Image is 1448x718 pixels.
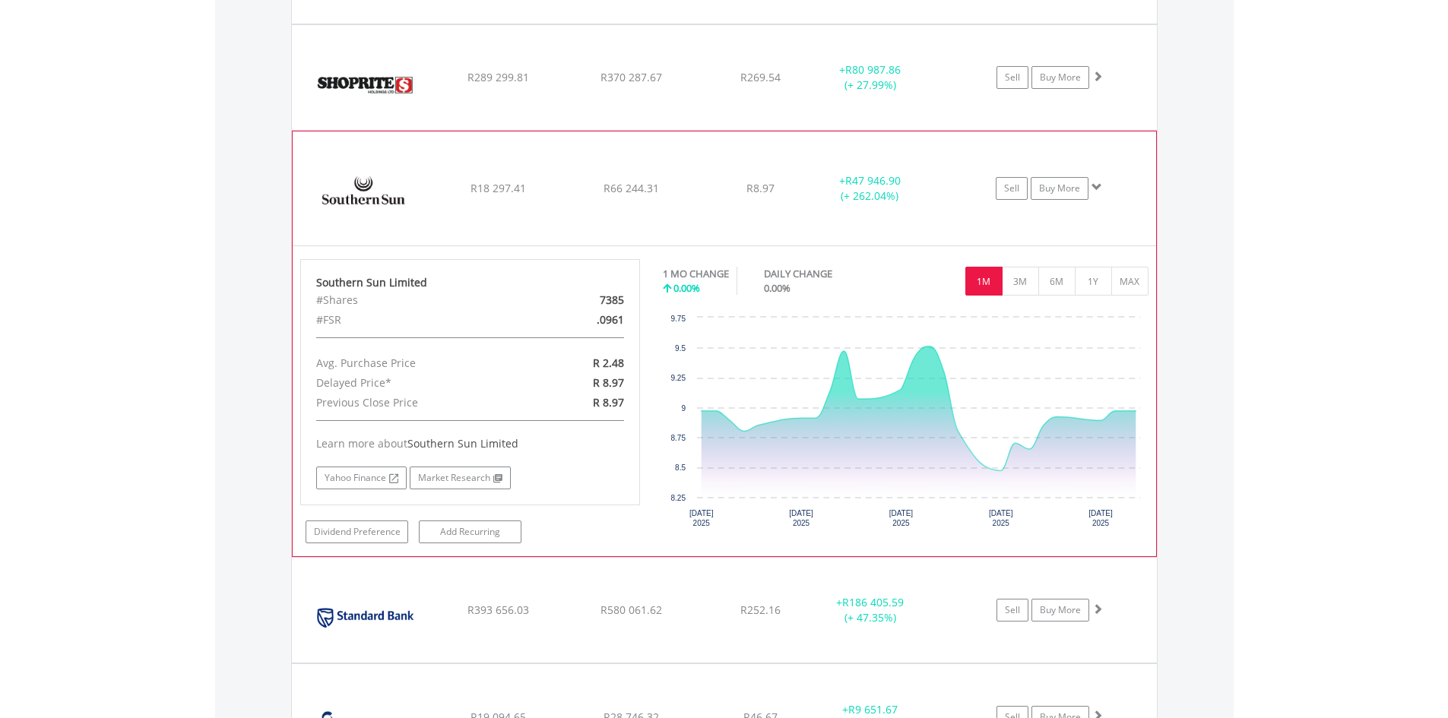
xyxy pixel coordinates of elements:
text: [DATE] 2025 [689,509,714,527]
button: 3M [1002,267,1039,296]
span: R8.97 [746,181,775,195]
span: R370 287.67 [600,70,662,84]
span: R580 061.62 [600,603,662,617]
text: [DATE] 2025 [1088,509,1113,527]
span: 0.00% [673,281,700,295]
text: [DATE] 2025 [889,509,914,527]
div: DAILY CHANGE [764,267,886,281]
div: Avg. Purchase Price [305,353,525,373]
div: Learn more about [316,436,625,451]
a: Add Recurring [419,520,521,543]
a: Sell [996,177,1028,200]
text: 9.25 [671,374,686,382]
a: Buy More [1031,177,1088,200]
div: #FSR [305,310,525,330]
span: R 8.97 [593,375,624,390]
text: 9 [681,404,686,413]
button: 6M [1038,267,1076,296]
a: Sell [996,599,1028,622]
button: 1Y [1075,267,1112,296]
span: R47 946.90 [845,173,901,188]
span: R393 656.03 [467,603,529,617]
a: Buy More [1031,66,1089,89]
a: Market Research [410,467,511,489]
a: Yahoo Finance [316,467,407,489]
div: + (+ 27.99%) [813,62,928,93]
a: Sell [996,66,1028,89]
div: + (+ 47.35%) [813,595,928,625]
text: 8.75 [671,434,686,442]
text: [DATE] 2025 [789,509,813,527]
text: 8.25 [671,494,686,502]
svg: Interactive chart [663,310,1148,538]
span: 0.00% [764,281,791,295]
img: EQU.ZA.SBK.png [299,577,430,659]
span: R269.54 [740,70,781,84]
div: #Shares [305,290,525,310]
span: Southern Sun Limited [407,436,518,451]
div: 1 MO CHANGE [663,267,729,281]
span: R18 297.41 [471,181,526,195]
div: .0961 [525,310,635,330]
span: R9 651.67 [848,702,898,716]
span: R 8.97 [593,395,624,410]
div: Previous Close Price [305,393,525,413]
button: 1M [965,267,1003,296]
a: Dividend Preference [306,520,408,543]
a: Buy More [1031,599,1089,622]
div: Chart. Highcharts interactive chart. [663,310,1149,538]
img: EQU.ZA.SHP.png [299,44,430,126]
button: MAX [1111,267,1149,296]
div: + (+ 262.04%) [813,173,927,204]
span: R186 405.59 [842,595,904,609]
div: 7385 [525,290,635,310]
span: R252.16 [740,603,781,617]
span: R80 987.86 [845,62,901,77]
span: R66 244.31 [604,181,659,195]
span: R289 299.81 [467,70,529,84]
div: Delayed Price* [305,373,525,393]
text: 9.5 [675,344,686,353]
text: 9.75 [671,315,686,323]
text: [DATE] 2025 [989,509,1013,527]
span: R 2.48 [593,356,624,370]
div: Southern Sun Limited [316,275,625,290]
text: 8.5 [675,463,686,472]
img: EQU.ZA.SSU.png [300,150,431,242]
